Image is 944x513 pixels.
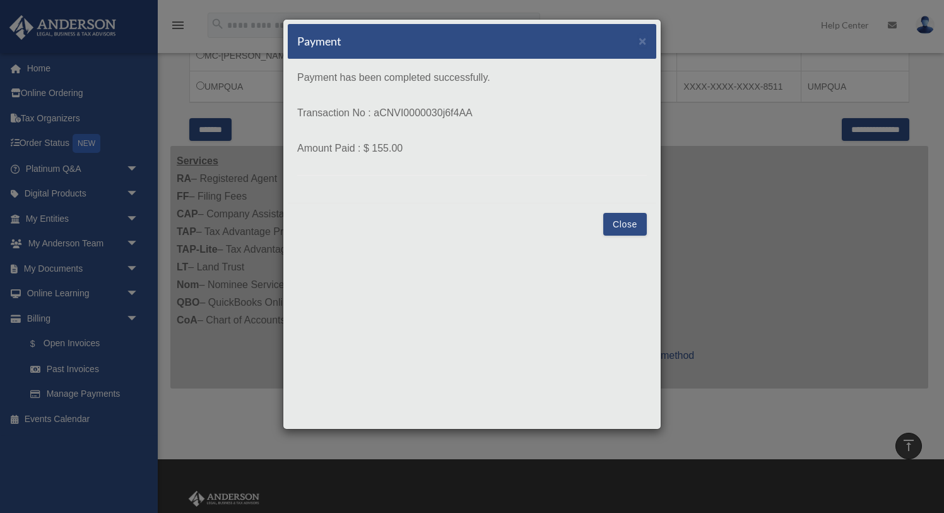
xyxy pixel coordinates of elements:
p: Amount Paid : $ 155.00 [297,140,647,157]
h5: Payment [297,33,341,49]
button: Close [639,34,647,47]
button: Close [603,213,647,236]
span: × [639,33,647,48]
p: Transaction No : aCNVI0000030j6f4AA [297,104,647,122]
p: Payment has been completed successfully. [297,69,647,87]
